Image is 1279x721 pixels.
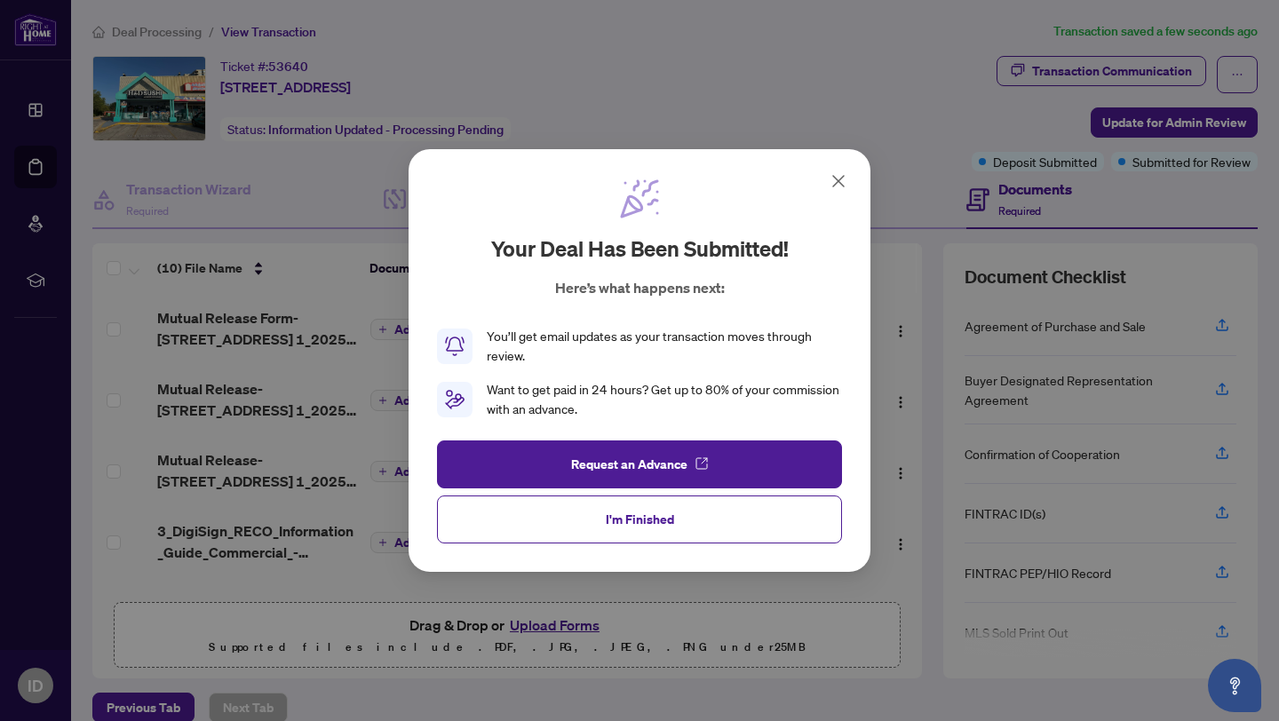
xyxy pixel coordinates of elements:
[487,380,842,419] div: Want to get paid in 24 hours? Get up to 80% of your commission with an advance.
[437,495,842,543] button: I'm Finished
[487,327,842,366] div: You’ll get email updates as your transaction moves through review.
[571,450,687,479] span: Request an Advance
[437,440,842,488] button: Request an Advance
[1208,659,1261,712] button: Open asap
[606,505,674,534] span: I'm Finished
[555,277,725,298] p: Here’s what happens next:
[491,234,789,263] h2: Your deal has been submitted!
